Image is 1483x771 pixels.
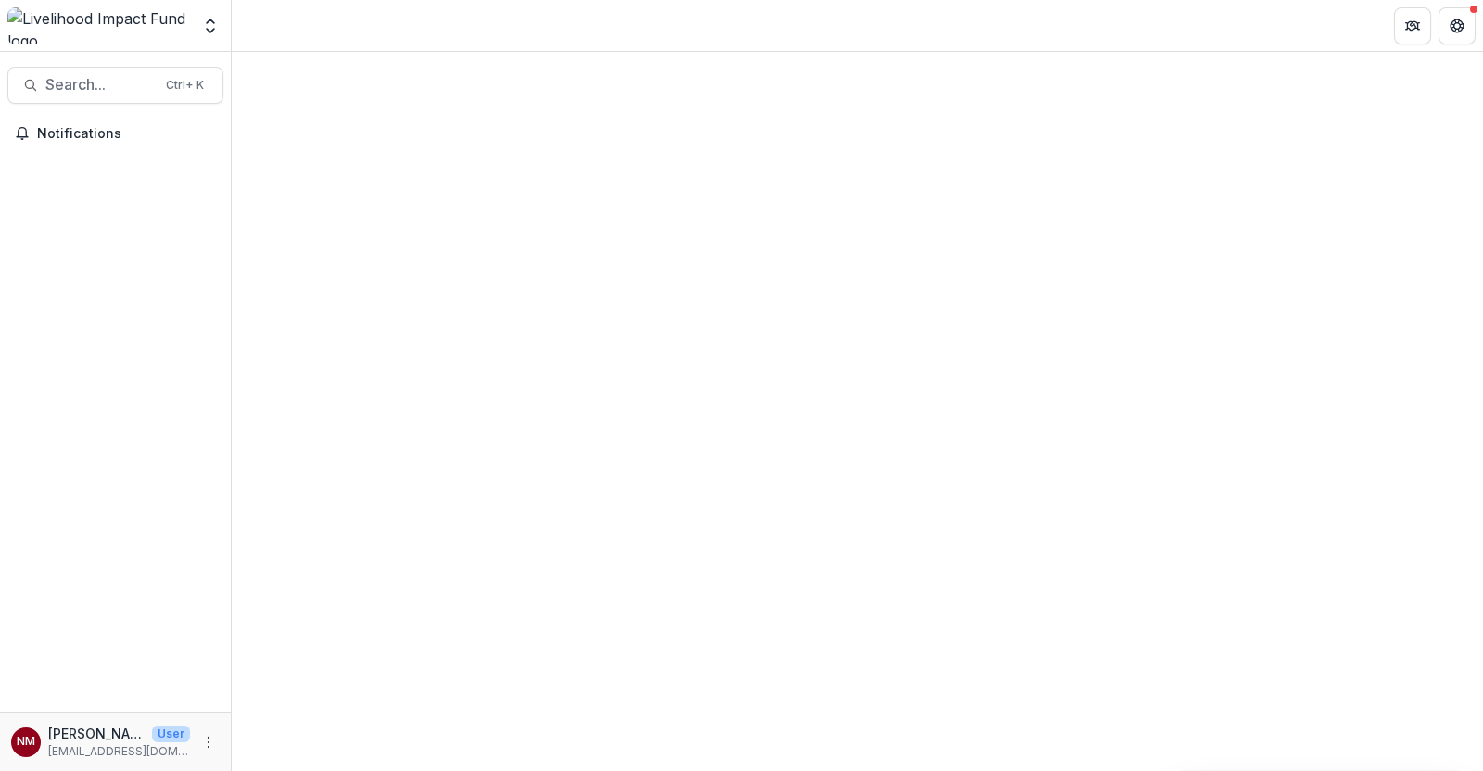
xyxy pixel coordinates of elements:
[1439,7,1476,44] button: Get Help
[197,7,223,44] button: Open entity switcher
[45,76,155,94] span: Search...
[17,736,35,748] div: Njeri Muthuri
[152,726,190,742] p: User
[7,67,223,104] button: Search...
[48,743,190,760] p: [EMAIL_ADDRESS][DOMAIN_NAME]
[197,731,220,753] button: More
[7,119,223,148] button: Notifications
[48,724,145,743] p: [PERSON_NAME]
[7,7,190,44] img: Livelihood Impact Fund logo
[239,12,318,39] nav: breadcrumb
[162,75,208,95] div: Ctrl + K
[1394,7,1431,44] button: Partners
[37,126,216,142] span: Notifications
